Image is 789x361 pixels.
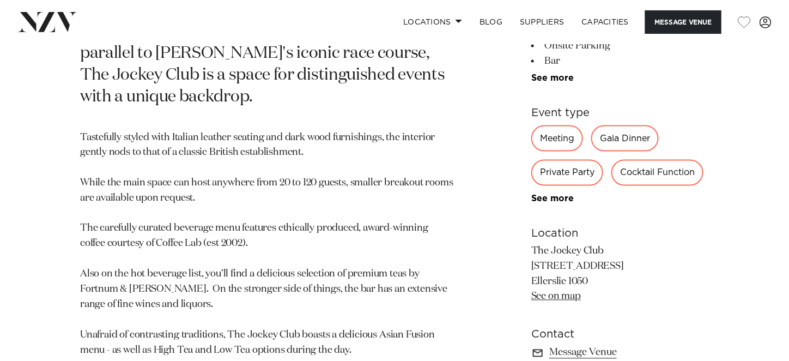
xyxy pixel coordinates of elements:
a: Capacities [573,10,638,34]
a: Message Venue [531,345,709,360]
button: Message Venue [645,10,721,34]
h6: Contact [531,327,709,343]
h6: Event type [531,105,709,121]
div: Cocktail Function [611,160,703,186]
li: Bar [531,53,709,69]
div: Gala Dinner [591,125,659,152]
a: Locations [394,10,471,34]
li: Onsite Parking [531,38,709,53]
img: nzv-logo.png [17,12,77,32]
div: Meeting [531,125,583,152]
p: The Jockey Club [STREET_ADDRESS] Ellerslie 1050 [531,244,709,305]
h6: Location [531,226,709,242]
a: See on map [531,292,581,302]
a: BLOG [471,10,511,34]
a: SUPPLIERS [511,10,573,34]
div: Private Party [531,160,603,186]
